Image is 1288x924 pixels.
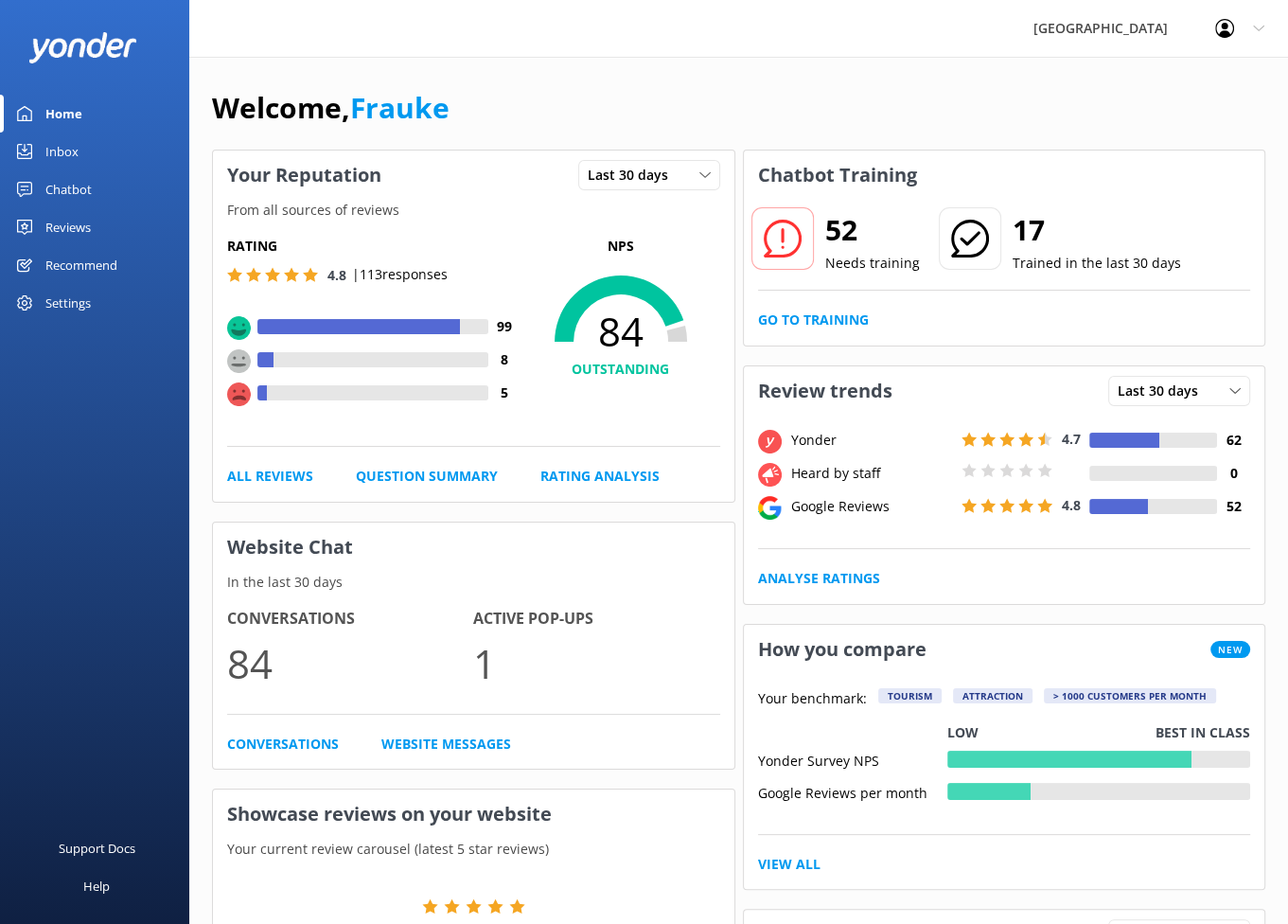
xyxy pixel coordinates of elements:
[588,165,679,186] span: Last 30 days
[28,32,137,63] img: yonder-white-logo.png
[350,88,450,127] a: Frauke
[786,496,957,517] div: Google Reviews
[45,246,117,284] div: Recommend
[1062,496,1081,514] span: 4.8
[227,607,473,631] h4: Conversations
[744,151,931,200] h3: Chatbot Training
[786,463,957,484] div: Heard by staff
[758,310,869,330] a: Go to Training
[488,349,521,370] h4: 8
[45,170,92,208] div: Chatbot
[45,95,82,133] div: Home
[521,359,720,380] h4: OUTSTANDING
[1210,641,1250,658] span: New
[327,266,346,284] span: 4.8
[473,607,719,631] h4: Active Pop-ups
[758,854,820,875] a: View All
[947,722,979,743] p: Low
[1062,430,1081,448] span: 4.7
[488,382,521,403] h4: 5
[352,264,448,285] p: | 113 responses
[1217,430,1250,451] h4: 62
[758,688,867,711] p: Your benchmark:
[213,572,734,593] p: In the last 30 days
[356,466,498,487] a: Question Summary
[1118,381,1209,401] span: Last 30 days
[45,208,91,246] div: Reviews
[786,430,957,451] div: Yonder
[878,688,942,703] div: Tourism
[953,688,1032,703] div: Attraction
[1013,207,1181,253] h2: 17
[1013,253,1181,274] p: Trained in the last 30 days
[45,133,79,170] div: Inbox
[825,207,920,253] h2: 52
[213,790,734,839] h3: Showcase reviews on your website
[45,284,91,322] div: Settings
[213,200,734,221] p: From all sources of reviews
[758,568,880,589] a: Analyse Ratings
[1044,688,1216,703] div: > 1000 customers per month
[213,151,396,200] h3: Your Reputation
[227,631,473,695] p: 84
[212,85,450,131] h1: Welcome,
[1156,722,1250,743] p: Best in class
[213,523,734,572] h3: Website Chat
[227,236,521,257] h5: Rating
[227,734,339,755] a: Conversations
[758,783,947,800] div: Google Reviews per month
[83,867,110,905] div: Help
[381,734,511,755] a: Website Messages
[227,466,313,487] a: All Reviews
[825,253,920,274] p: Needs training
[1217,463,1250,484] h4: 0
[540,466,660,487] a: Rating Analysis
[213,839,734,860] p: Your current review carousel (latest 5 star reviews)
[1217,496,1250,517] h4: 52
[744,625,941,674] h3: How you compare
[744,366,907,416] h3: Review trends
[521,308,720,355] span: 84
[758,751,947,768] div: Yonder Survey NPS
[488,316,521,337] h4: 99
[521,236,720,257] p: NPS
[59,829,135,867] div: Support Docs
[473,631,719,695] p: 1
